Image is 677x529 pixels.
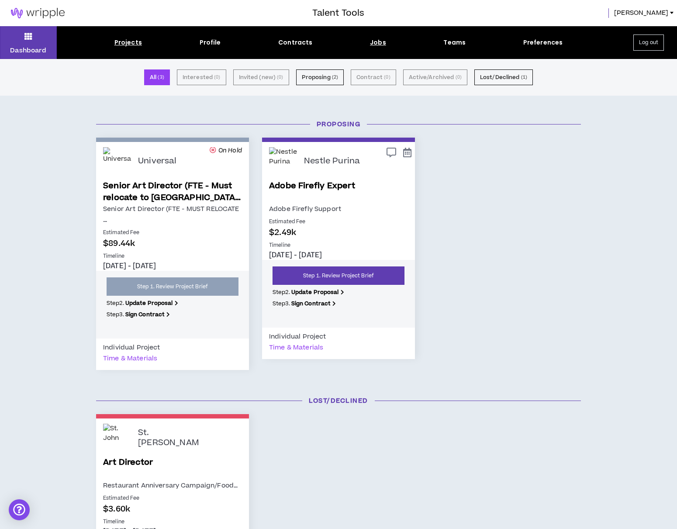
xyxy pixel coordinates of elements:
[158,73,164,81] small: ( 3 )
[103,480,242,491] p: Restaurant Anniversary Campaign/Food
[103,518,242,526] p: Timeline
[103,180,242,204] a: Senior Art Director (FTE - Must relocate to [GEOGRAPHIC_DATA], [GEOGRAPHIC_DATA])
[177,69,226,85] button: Interested (0)
[103,229,242,237] p: Estimated Fee
[107,277,238,296] a: Step 1. Review Project Brief
[103,342,160,353] div: Individual Project
[103,215,107,225] span: …
[214,73,220,81] small: ( 0 )
[332,73,338,81] small: ( 2 )
[456,73,462,81] small: ( 0 )
[269,331,326,342] div: Individual Project
[273,300,404,308] p: Step 3 .
[269,242,408,249] p: Timeline
[103,147,131,176] img: Universal
[103,261,242,271] p: [DATE] - [DATE]
[125,311,165,318] b: Sign Contract
[90,396,587,405] h3: Lost/Declined
[403,69,467,85] button: Active/Archived (0)
[269,204,408,214] p: Adobe Firefly Support
[291,288,339,296] b: Update Proposal
[138,428,199,448] p: St. [PERSON_NAME]
[269,218,408,226] p: Estimated Fee
[103,503,242,515] p: $3.60k
[384,73,390,81] small: ( 0 )
[144,69,170,85] button: All (3)
[304,156,360,166] p: Nestle Purina
[103,204,242,225] p: Senior Art Director (FTE - MUST RELOCATE
[521,73,527,81] small: ( 1 )
[90,120,587,129] h3: Proposing
[370,38,386,47] div: Jobs
[107,299,238,307] p: Step 2 .
[200,38,221,47] div: Profile
[269,180,408,204] a: Adobe Firefly Expert
[296,69,344,85] button: Proposing (2)
[103,252,242,260] p: Timeline
[103,424,131,452] img: St. John
[234,481,238,490] span: …
[474,69,533,85] button: Lost/Declined (1)
[103,353,157,364] div: Time & Materials
[269,227,408,239] p: $2.49k
[278,38,312,47] div: Contracts
[107,311,238,318] p: Step 3 .
[103,238,242,249] p: $89.44k
[125,299,173,307] b: Update Proposal
[633,35,664,51] button: Log out
[103,456,242,480] a: Art Director
[273,266,404,285] a: Step 1. Review Project Brief
[443,38,466,47] div: Teams
[273,288,404,296] p: Step 2 .
[233,69,289,85] button: Invited (new) (0)
[291,300,331,308] b: Sign Contract
[523,38,563,47] div: Preferences
[614,8,668,18] span: [PERSON_NAME]
[269,147,297,176] img: Nestle Purina
[10,46,46,55] p: Dashboard
[269,250,408,260] p: [DATE] - [DATE]
[351,69,396,85] button: Contract (0)
[138,156,177,166] p: Universal
[269,342,323,353] div: Time & Materials
[103,494,242,502] p: Estimated Fee
[9,499,30,520] div: Open Intercom Messenger
[312,7,364,20] h3: Talent Tools
[277,73,283,81] small: ( 0 )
